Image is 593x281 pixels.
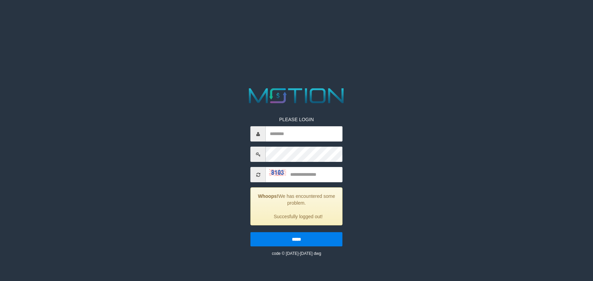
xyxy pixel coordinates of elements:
[245,86,348,106] img: MOTION_logo.png
[272,251,321,256] small: code © [DATE]-[DATE] dwg
[258,193,278,199] strong: Whoops!
[269,169,286,176] img: captcha
[250,116,343,123] p: PLEASE LOGIN
[259,213,337,220] li: Succesfully logged out!
[250,187,343,225] div: We has encountered some problem.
